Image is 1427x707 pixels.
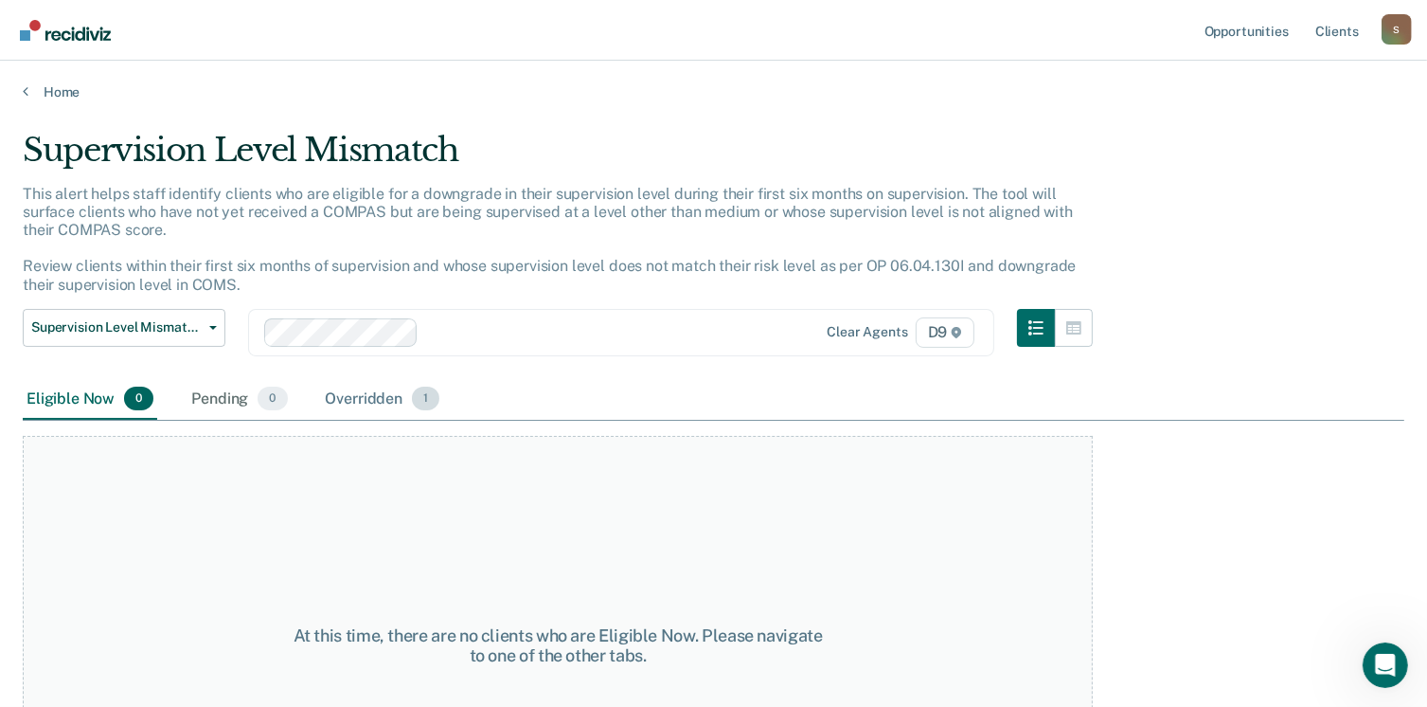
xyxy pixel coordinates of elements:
iframe: Intercom live chat [1363,643,1408,688]
span: 1 [412,387,439,411]
div: At this time, there are no clients who are Eligible Now. Please navigate to one of the other tabs. [291,625,825,666]
span: 0 [124,387,153,411]
div: Overridden1 [322,379,444,421]
div: S [1382,14,1412,45]
div: Eligible Now0 [23,379,157,421]
div: Pending0 [187,379,291,421]
img: Recidiviz [20,20,111,41]
button: Supervision Level Mismatch [23,309,225,347]
span: 0 [258,387,287,411]
div: Clear agents [827,324,907,340]
p: This alert helps staff identify clients who are eligible for a downgrade in their supervision lev... [23,185,1076,294]
span: Supervision Level Mismatch [31,319,202,335]
button: Profile dropdown button [1382,14,1412,45]
span: D9 [916,317,975,348]
div: Supervision Level Mismatch [23,131,1093,185]
a: Home [23,83,1404,100]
